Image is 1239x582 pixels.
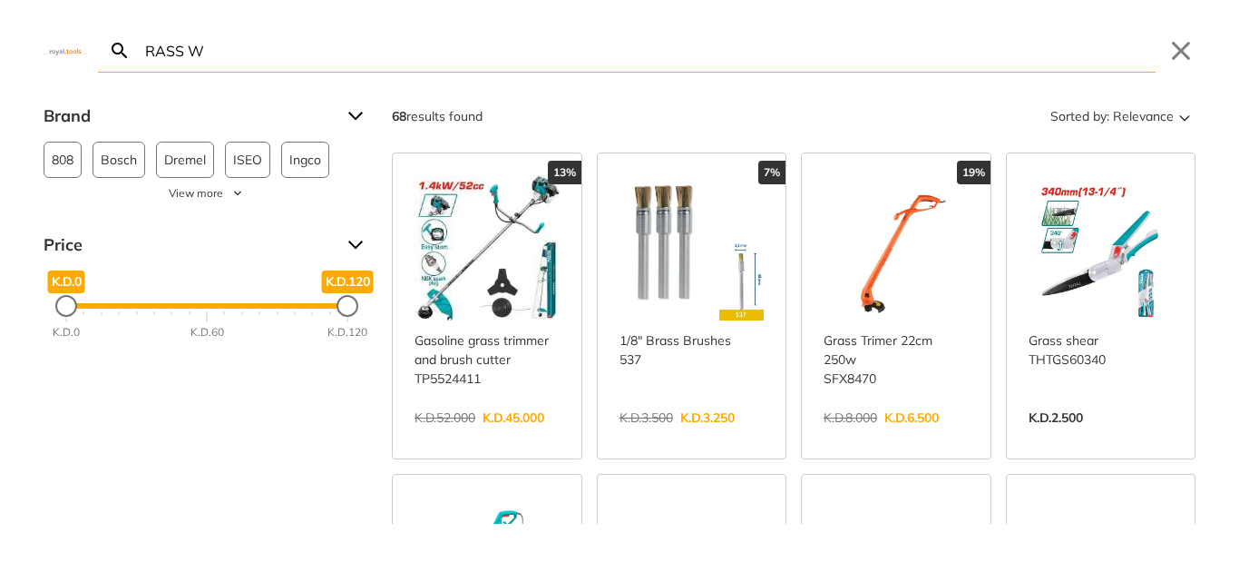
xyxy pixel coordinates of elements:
div: K.D.120 [327,324,367,340]
div: 7% [758,161,785,184]
svg: Sort [1174,105,1195,127]
input: Search… [141,29,1156,72]
span: 808 [52,143,73,177]
strong: 68 [392,108,406,124]
button: Close [1166,36,1195,65]
span: Ingco [289,143,321,177]
div: results found [392,102,483,131]
span: Price [44,231,334,260]
div: K.D.60 [190,324,224,340]
span: View more [169,185,223,202]
div: Maximum Price [337,295,358,317]
span: Brand [44,102,334,131]
button: ISEO [225,142,270,178]
button: Bosch [93,142,145,178]
div: 19% [957,161,990,184]
button: 808 [44,142,82,178]
div: Minimum Price [55,295,77,317]
button: Sorted by:Relevance Sort [1047,102,1195,131]
span: Bosch [101,143,137,177]
span: ISEO [233,143,262,177]
div: K.D.0 [53,324,80,340]
span: Relevance [1113,102,1174,131]
button: Dremel [156,142,214,178]
button: View more [44,185,370,202]
img: Close [44,46,87,54]
div: 13% [548,161,581,184]
button: Ingco [281,142,329,178]
svg: Search [109,40,131,62]
span: Dremel [164,143,206,177]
